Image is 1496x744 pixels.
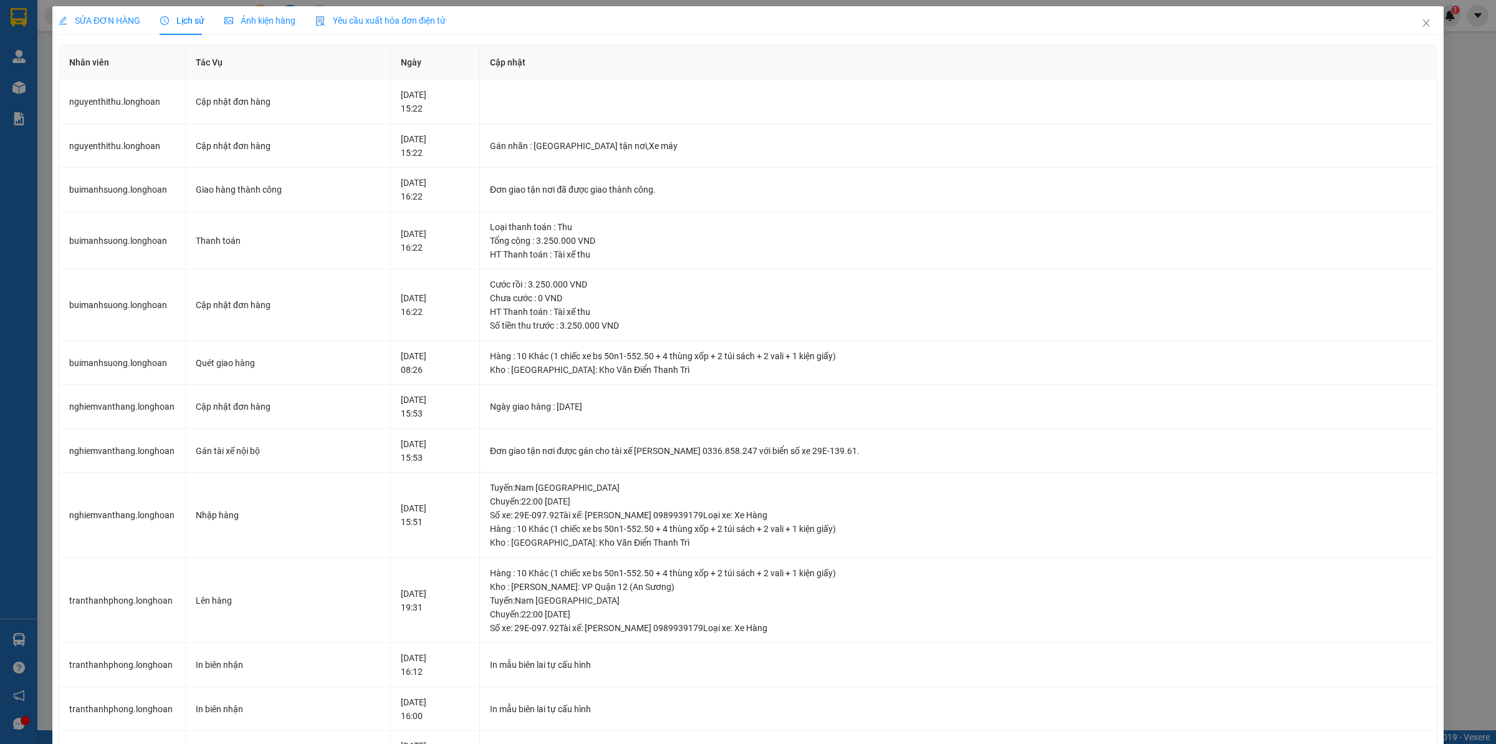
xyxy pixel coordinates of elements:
span: edit [59,16,67,25]
div: Hàng : 10 Khác (1 chiếc xe bs 50n1-552.50 + 4 thùng xốp + 2 túi sách + 2 vali + 1 kiện giấy) [490,566,1427,580]
div: Lên hàng [196,594,380,607]
div: Cập nhật đơn hàng [196,298,380,312]
div: Hàng : 10 Khác (1 chiếc xe bs 50n1-552.50 + 4 thùng xốp + 2 túi sách + 2 vali + 1 kiện giấy) [490,349,1427,363]
td: buimanhsuong.longhoan [59,168,186,212]
div: Nhập hàng [196,508,380,522]
td: nguyenthithu.longhoan [59,124,186,168]
span: clock-circle [160,16,169,25]
div: [DATE] 19:31 [401,587,469,614]
span: SỬA ĐƠN HÀNG [59,16,140,26]
div: Kho : [GEOGRAPHIC_DATA]: Kho Văn Điển Thanh Trì [490,363,1427,377]
td: tranthanhphong.longhoan [59,643,186,687]
div: Đơn giao tận nơi đã được giao thành công. [490,183,1427,196]
div: HT Thanh toán : Tài xế thu [490,248,1427,261]
td: nghiemvanthang.longhoan [59,429,186,473]
div: Gán nhãn : [GEOGRAPHIC_DATA] tận nơi,Xe máy [490,139,1427,153]
div: [DATE] 16:22 [401,176,469,203]
span: close [1421,18,1431,28]
td: tranthanhphong.longhoan [59,687,186,732]
div: Số tiền thu trước : 3.250.000 VND [490,319,1427,332]
span: Lịch sử [160,16,204,26]
img: icon [315,16,325,26]
div: Kho : [GEOGRAPHIC_DATA]: Kho Văn Điển Thanh Trì [490,536,1427,549]
td: nghiemvanthang.longhoan [59,385,186,429]
div: [DATE] 16:22 [401,291,469,319]
th: Cập nhật [480,46,1437,80]
div: Cập nhật đơn hàng [196,95,380,109]
div: Hàng : 10 Khác (1 chiếc xe bs 50n1-552.50 + 4 thùng xốp + 2 túi sách + 2 vali + 1 kiện giấy) [490,522,1427,536]
div: [DATE] 15:22 [401,88,469,115]
div: [DATE] 15:22 [401,132,469,160]
div: In biên nhận [196,658,380,672]
td: buimanhsuong.longhoan [59,341,186,385]
div: [DATE] 15:51 [401,501,469,529]
div: [DATE] 08:26 [401,349,469,377]
th: Nhân viên [59,46,186,80]
td: nguyenthithu.longhoan [59,80,186,124]
div: Gán tài xế nội bộ [196,444,380,458]
div: Tuyến : Nam [GEOGRAPHIC_DATA] Chuyến: 22:00 [DATE] Số xe: 29E-097.92 Tài xế: [PERSON_NAME] 098993... [490,594,1427,635]
div: Chưa cước : 0 VND [490,291,1427,305]
div: Thanh toán [196,234,380,248]
button: Close [1409,6,1444,41]
span: picture [224,16,233,25]
div: Tuyến : Nam [GEOGRAPHIC_DATA] Chuyến: 22:00 [DATE] Số xe: 29E-097.92 Tài xế: [PERSON_NAME] 098993... [490,481,1427,522]
div: [DATE] 16:00 [401,695,469,723]
div: Quét giao hàng [196,356,380,370]
div: In mẫu biên lai tự cấu hình [490,702,1427,716]
span: Yêu cầu xuất hóa đơn điện tử [315,16,446,26]
td: buimanhsuong.longhoan [59,212,186,270]
div: In mẫu biên lai tự cấu hình [490,658,1427,672]
div: Cước rồi : 3.250.000 VND [490,278,1427,291]
span: Ảnh kiện hàng [224,16,295,26]
div: [DATE] 16:22 [401,227,469,254]
div: Loại thanh toán : Thu [490,220,1427,234]
th: Ngày [391,46,480,80]
div: In biên nhận [196,702,380,716]
th: Tác Vụ [186,46,391,80]
td: buimanhsuong.longhoan [59,269,186,341]
div: Kho : [PERSON_NAME]: VP Quận 12 (An Sương) [490,580,1427,594]
td: nghiemvanthang.longhoan [59,473,186,558]
div: Cập nhật đơn hàng [196,400,380,413]
div: Tổng cộng : 3.250.000 VND [490,234,1427,248]
div: Cập nhật đơn hàng [196,139,380,153]
div: [DATE] 15:53 [401,437,469,465]
div: Đơn giao tận nơi được gán cho tài xế [PERSON_NAME] 0336.858.247 với biển số xe 29E-139.61. [490,444,1427,458]
div: [DATE] 15:53 [401,393,469,420]
td: tranthanhphong.longhoan [59,558,186,644]
div: Giao hàng thành công [196,183,380,196]
div: HT Thanh toán : Tài xế thu [490,305,1427,319]
div: [DATE] 16:12 [401,651,469,679]
div: Ngày giao hàng : [DATE] [490,400,1427,413]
